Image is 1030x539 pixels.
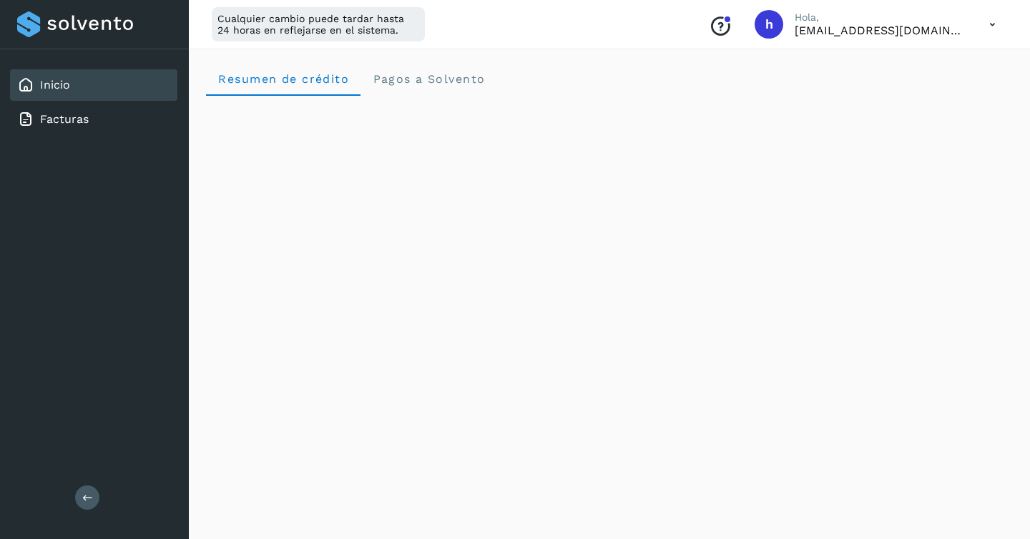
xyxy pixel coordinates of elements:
[10,104,177,135] div: Facturas
[795,11,966,24] p: Hola,
[40,78,70,92] a: Inicio
[212,7,425,41] div: Cualquier cambio puede tardar hasta 24 horas en reflejarse en el sistema.
[372,72,485,86] span: Pagos a Solvento
[40,112,89,126] a: Facturas
[10,69,177,101] div: Inicio
[795,24,966,37] p: hpineda@certustransportes.com
[217,72,349,86] span: Resumen de crédito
